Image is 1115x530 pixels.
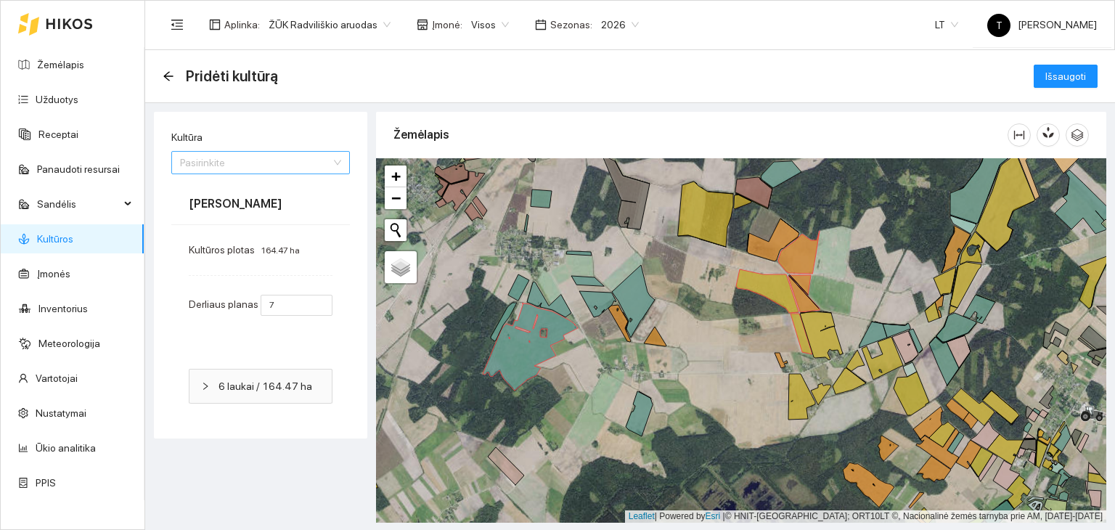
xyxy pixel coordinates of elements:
span: Pridėti kultūrą [186,65,278,88]
a: Nustatymai [36,407,86,419]
span: [PERSON_NAME] [987,19,1097,30]
a: Zoom out [385,187,407,209]
span: − [391,189,401,207]
span: 2026 [601,14,639,36]
a: Žemėlapis [37,59,84,70]
span: 164.47 ha [261,245,300,256]
span: LT [935,14,958,36]
a: Esri [706,511,721,521]
span: column-width [1008,129,1030,141]
div: Žemėlapis [393,114,1008,155]
a: Zoom in [385,166,407,187]
span: layout [209,19,221,30]
span: Išsaugoti [1045,68,1086,84]
a: Ūkio analitika [36,442,96,454]
span: + [391,167,401,185]
span: Kultūros plotas [189,244,255,256]
a: Kultūros [37,233,73,245]
div: 6 laukai / 164.47 ha [189,370,332,403]
a: Meteorologija [38,338,100,349]
span: Visos [471,14,509,36]
span: Įmonė : [432,17,462,33]
span: calendar [535,19,547,30]
span: Sezonas : [550,17,592,33]
a: Įmonės [37,268,70,280]
button: menu-fold [163,10,192,39]
div: | Powered by © HNIT-[GEOGRAPHIC_DATA]; ORT10LT ©, Nacionalinė žemės tarnyba prie AM, [DATE]-[DATE] [625,510,1106,523]
a: Leaflet [629,511,655,521]
button: column-width [1008,123,1031,147]
span: Aplinka : [224,17,260,33]
a: Inventorius [38,303,88,314]
input: Įveskite t/Ha [261,295,332,316]
span: ŽŪK Radviliškio aruodas [269,14,391,36]
span: arrow-left [163,70,174,82]
span: right [201,382,210,391]
span: 6 laukai / 164.47 ha [218,378,320,394]
input: Kultūra [180,152,331,174]
div: Atgal [163,70,174,83]
a: Receptai [38,129,78,140]
a: PPIS [36,477,56,489]
a: Vartotojai [36,372,78,384]
span: shop [417,19,428,30]
button: Initiate a new search [385,219,407,241]
span: Derliaus planas [189,298,258,310]
span: Sandėlis [37,189,120,219]
span: menu-fold [171,18,184,31]
div: [PERSON_NAME] [189,183,332,224]
a: Layers [385,251,417,283]
a: Panaudoti resursai [37,163,120,175]
button: Išsaugoti [1034,65,1098,88]
span: | [723,511,725,521]
span: T [996,14,1002,37]
a: Užduotys [36,94,78,105]
label: Kultūra [171,130,203,145]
